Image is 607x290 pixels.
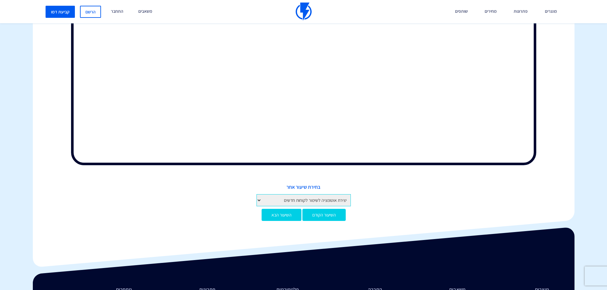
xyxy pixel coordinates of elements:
[262,209,301,221] a: השיעור הבא
[46,6,75,18] a: קביעת דמו
[38,184,570,191] span: בחירת שיעור אחר
[80,6,101,18] a: הרשם
[302,209,346,221] a: השיעור הקודם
